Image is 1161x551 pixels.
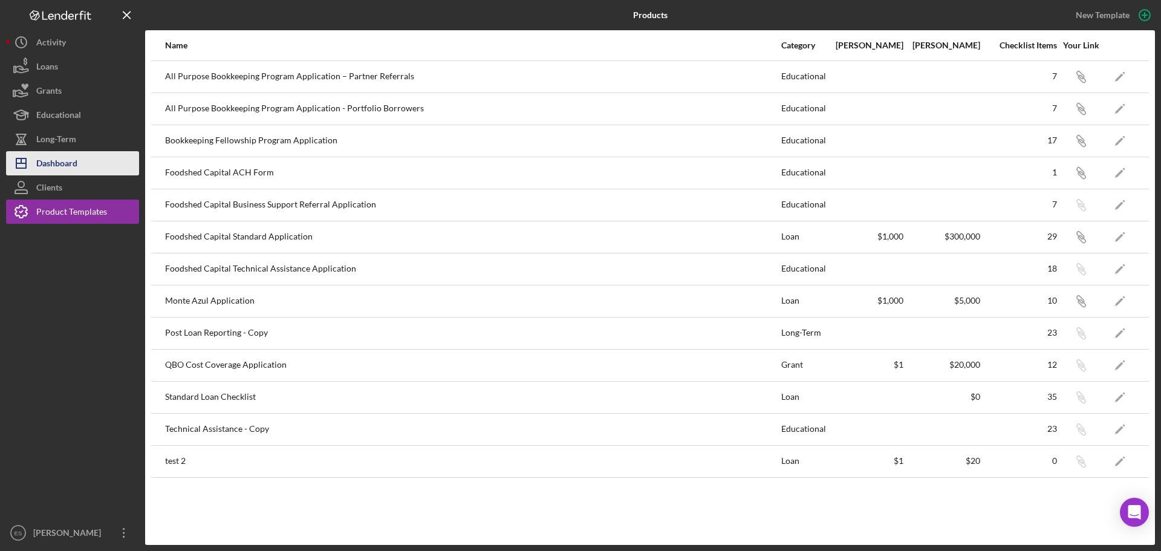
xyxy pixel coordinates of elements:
[165,126,780,156] div: Bookkeeping Fellowship Program Application
[6,200,139,224] button: Product Templates
[1058,41,1104,50] div: Your Link
[6,54,139,79] button: Loans
[905,296,980,305] div: $5,000
[36,151,77,178] div: Dashboard
[981,103,1057,113] div: 7
[30,521,109,548] div: [PERSON_NAME]
[1068,6,1155,24] button: New Template
[6,175,139,200] button: Clients
[981,296,1057,305] div: 10
[781,41,827,50] div: Category
[36,200,107,227] div: Product Templates
[781,222,827,252] div: Loan
[781,286,827,316] div: Loan
[981,392,1057,402] div: 35
[828,41,903,50] div: [PERSON_NAME]
[165,350,780,380] div: QBO Cost Coverage Application
[15,530,22,536] text: ES
[781,446,827,477] div: Loan
[165,254,780,284] div: Foodshed Capital Technical Assistance Application
[981,41,1057,50] div: Checklist Items
[905,41,980,50] div: [PERSON_NAME]
[165,158,780,188] div: Foodshed Capital ACH Form
[781,382,827,412] div: Loan
[6,30,139,54] button: Activity
[1120,498,1149,527] div: Open Intercom Messenger
[981,71,1057,81] div: 7
[981,232,1057,241] div: 29
[6,127,139,151] button: Long-Term
[905,392,980,402] div: $0
[781,414,827,445] div: Educational
[781,254,827,284] div: Educational
[6,103,139,127] button: Educational
[165,286,780,316] div: Monte Azul Application
[36,54,58,82] div: Loans
[36,127,76,154] div: Long-Term
[981,456,1057,466] div: 0
[36,175,62,203] div: Clients
[981,328,1057,337] div: 23
[828,232,903,241] div: $1,000
[781,158,827,188] div: Educational
[633,10,668,20] b: Products
[165,318,780,348] div: Post Loan Reporting - Copy
[981,264,1057,273] div: 18
[905,360,980,370] div: $20,000
[828,456,903,466] div: $1
[165,414,780,445] div: Technical Assistance - Copy
[981,360,1057,370] div: 12
[981,168,1057,177] div: 1
[781,94,827,124] div: Educational
[981,200,1057,209] div: 7
[781,318,827,348] div: Long-Term
[6,521,139,545] button: ES[PERSON_NAME]
[828,360,903,370] div: $1
[165,62,780,92] div: All Purpose Bookkeeping Program Application – Partner Referrals
[781,350,827,380] div: Grant
[905,232,980,241] div: $300,000
[36,30,66,57] div: Activity
[6,151,139,175] button: Dashboard
[781,126,827,156] div: Educational
[905,456,980,466] div: $20
[36,103,81,130] div: Educational
[981,424,1057,434] div: 23
[1076,6,1130,24] div: New Template
[981,135,1057,145] div: 17
[165,446,780,477] div: test 2
[6,79,139,103] button: Grants
[36,79,62,106] div: Grants
[781,62,827,92] div: Educational
[165,94,780,124] div: All Purpose Bookkeeping Program Application - Portfolio Borrowers
[781,190,827,220] div: Educational
[165,41,780,50] div: Name
[165,222,780,252] div: Foodshed Capital Standard Application
[165,190,780,220] div: Foodshed Capital Business Support Referral Application
[828,296,903,305] div: $1,000
[165,382,780,412] div: Standard Loan Checklist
